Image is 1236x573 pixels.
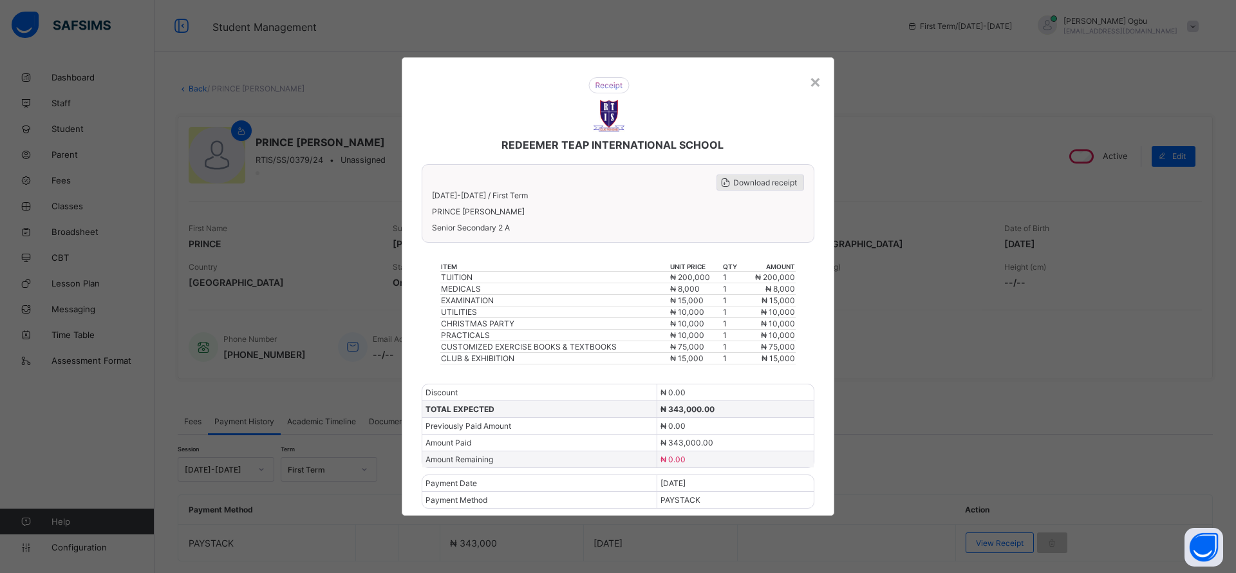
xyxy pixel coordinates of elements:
[432,223,804,232] span: Senior Secondary 2 A
[722,295,742,306] td: 1
[762,353,795,363] span: ₦ 15,000
[660,495,700,505] span: PAYSTACK
[722,330,742,341] td: 1
[1184,528,1223,567] button: Open asap
[660,478,686,488] span: [DATE]
[722,318,742,330] td: 1
[765,284,795,294] span: ₦ 8,000
[588,77,630,93] img: receipt.26f346b57495a98c98ef9b0bc63aa4d8.svg
[809,70,821,92] div: ×
[441,330,669,340] div: PRACTICALS
[660,455,686,464] span: ₦ 0.00
[670,342,704,352] span: ₦ 75,000
[761,330,795,340] span: ₦ 10,000
[426,495,487,505] span: Payment Method
[441,272,669,282] div: TUITION
[440,262,669,272] th: item
[670,272,710,282] span: ₦ 200,000
[670,307,704,317] span: ₦ 10,000
[660,421,686,431] span: ₦ 0.00
[755,272,795,282] span: ₦ 200,000
[426,455,493,464] span: Amount Remaining
[426,404,494,414] span: TOTAL EXPECTED
[441,296,669,305] div: EXAMINATION
[432,207,804,216] span: PRINCE [PERSON_NAME]
[426,478,477,488] span: Payment Date
[593,100,625,132] img: REDEEMER TEAP INTERNATIONAL SCHOOL
[670,330,704,340] span: ₦ 10,000
[742,262,796,272] th: amount
[761,307,795,317] span: ₦ 10,000
[761,319,795,328] span: ₦ 10,000
[669,262,723,272] th: unit price
[733,178,797,187] span: Download receipt
[761,342,795,352] span: ₦ 75,000
[722,262,742,272] th: qty
[762,296,795,305] span: ₦ 15,000
[722,341,742,353] td: 1
[441,284,669,294] div: MEDICALS
[441,342,669,352] div: CUSTOMIZED EXERCISE BOOKS & TEXTBOOKS
[722,353,742,364] td: 1
[501,138,724,151] span: REDEEMER TEAP INTERNATIONAL SCHOOL
[426,388,458,397] span: Discount
[426,438,471,447] span: Amount Paid
[441,307,669,317] div: UTILITIES
[722,306,742,318] td: 1
[660,404,715,414] span: ₦ 343,000.00
[441,319,669,328] div: CHRISTMAS PARTY
[426,421,511,431] span: Previously Paid Amount
[660,388,686,397] span: ₦ 0.00
[670,284,700,294] span: ₦ 8,000
[670,353,704,363] span: ₦ 15,000
[660,438,713,447] span: ₦ 343,000.00
[441,353,669,363] div: CLUB & EXHIBITION
[670,319,704,328] span: ₦ 10,000
[670,296,704,305] span: ₦ 15,000
[722,272,742,283] td: 1
[432,191,528,200] span: [DATE]-[DATE] / First Term
[722,283,742,295] td: 1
